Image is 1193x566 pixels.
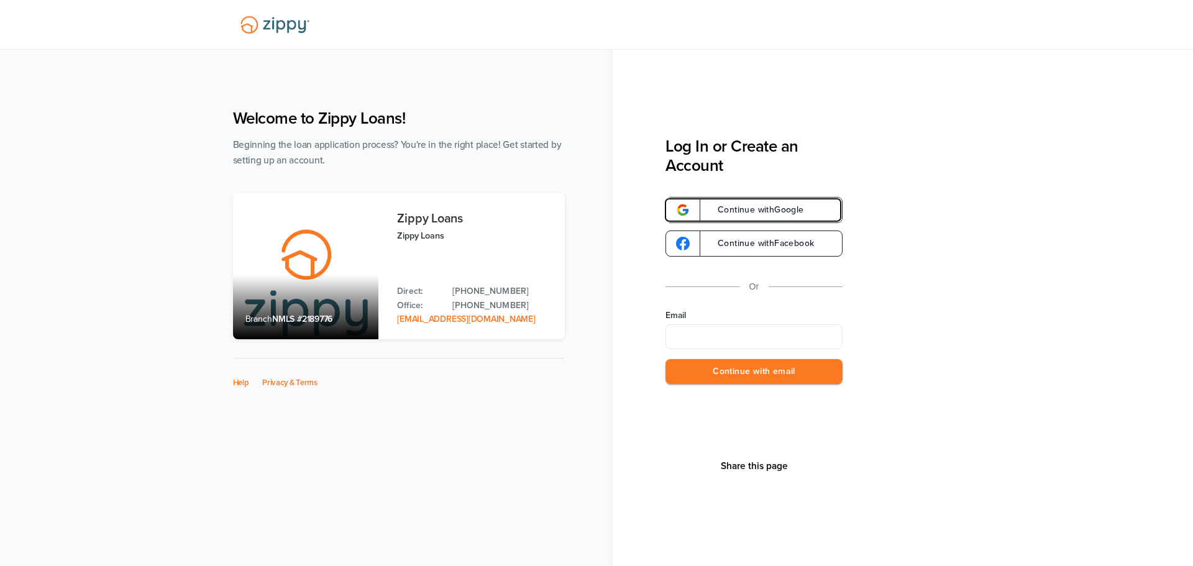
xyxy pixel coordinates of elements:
span: Branch [245,314,273,324]
a: Direct Phone: 512-975-2947 [452,285,552,298]
button: Continue with email [665,359,843,385]
button: Share This Page [717,460,792,472]
a: Privacy & Terms [262,378,318,388]
p: Office: [397,299,440,313]
a: Help [233,378,249,388]
a: google-logoContinue withFacebook [665,231,843,257]
img: Lender Logo [233,11,317,39]
span: Continue with Facebook [705,239,814,248]
h3: Zippy Loans [397,212,552,226]
a: google-logoContinue withGoogle [665,197,843,223]
p: Direct: [397,285,440,298]
img: google-logo [676,203,690,217]
span: Beginning the loan application process? You're in the right place! Get started by setting up an a... [233,139,562,166]
p: Or [749,279,759,294]
span: Continue with Google [705,206,804,214]
a: Email Address: zippyguide@zippymh.com [397,314,535,324]
span: NMLS #2189776 [272,314,332,324]
p: Zippy Loans [397,229,552,243]
img: google-logo [676,237,690,250]
input: Email Address [665,324,843,349]
a: Office Phone: 512-975-2947 [452,299,552,313]
h3: Log In or Create an Account [665,137,843,175]
label: Email [665,309,843,322]
h1: Welcome to Zippy Loans! [233,109,565,128]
